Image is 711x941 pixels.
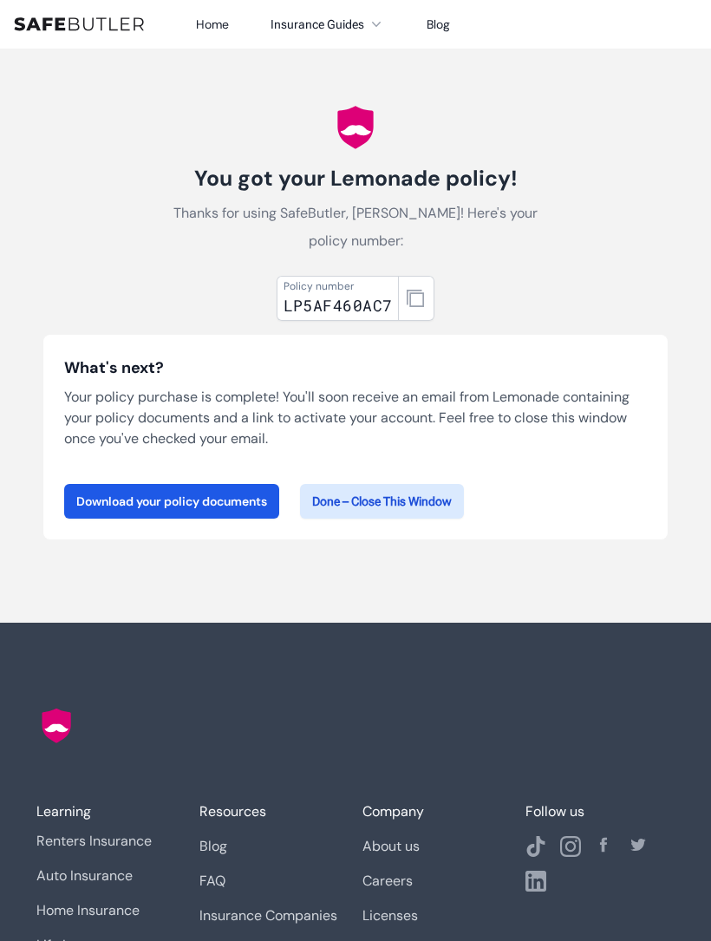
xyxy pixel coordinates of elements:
button: Done – Close This Window [300,484,464,519]
a: Renters Insurance [36,832,152,850]
a: Licenses [362,906,418,925]
a: Blog [199,837,227,855]
a: About us [362,837,420,855]
a: Download your policy documents [64,484,279,519]
a: Insurance Companies [199,906,337,925]
a: Careers [362,872,413,890]
a: Auto Insurance [36,866,133,885]
a: Home [196,16,229,32]
a: FAQ [199,872,225,890]
div: Resources [199,801,349,822]
div: Follow us [525,801,675,822]
img: SafeButler Text Logo [14,17,144,31]
p: Your policy purchase is complete! You'll soon receive an email from Lemonade containing your poli... [64,387,647,449]
a: Home Insurance [36,901,140,919]
a: Blog [427,16,450,32]
button: Insurance Guides [271,14,385,35]
div: Policy number [284,279,393,293]
h1: You got your Lemonade policy! [161,165,550,193]
h3: What's next? [64,356,647,380]
div: Company [362,801,512,822]
p: Thanks for using SafeButler, [PERSON_NAME]! Here's your policy number: [161,199,550,255]
div: Learning [36,801,186,822]
div: LP5AF460AC7 [284,293,393,317]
